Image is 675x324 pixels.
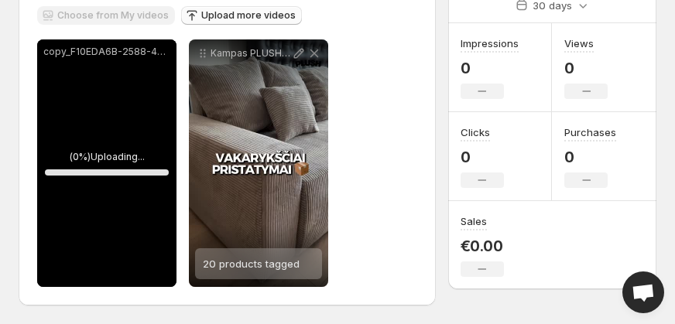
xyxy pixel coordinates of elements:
h3: Purchases [564,124,616,140]
p: 0 [564,148,616,166]
p: Kampas PLUSH keliauja po vis Lietuv Minktas stilingas ir patogus tobulas tavo namams [211,47,291,60]
h3: Sales [461,213,487,229]
p: 0 [564,59,608,77]
span: 20 products tagged [203,257,300,270]
p: €0.00 [461,237,504,255]
p: copy_F10EDA6B-2588-485C-B5F2-7FC24DB32C8F.mov [43,46,170,58]
h3: Impressions [461,36,519,51]
div: Open chat [622,271,664,313]
p: 0 [461,59,519,77]
h3: Clicks [461,124,490,140]
div: Kampas PLUSH keliauja po vis Lietuv Minktas stilingas ir patogus tobulas tavo namams20 products t... [189,39,328,287]
h3: Views [564,36,594,51]
p: 0 [461,148,504,166]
